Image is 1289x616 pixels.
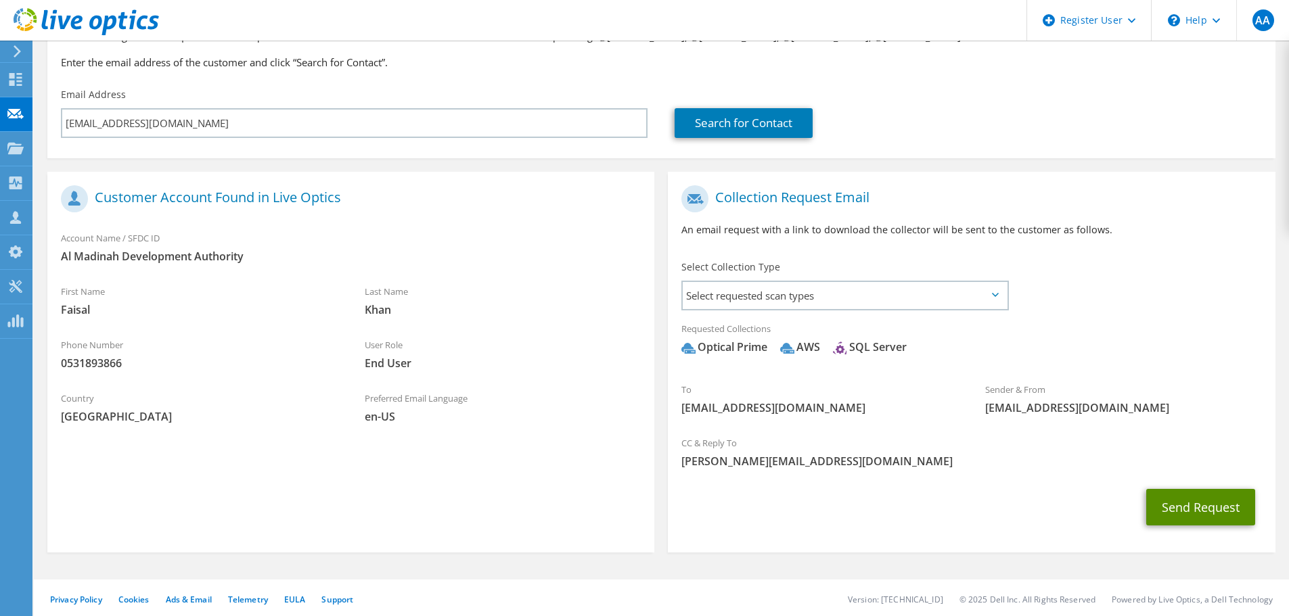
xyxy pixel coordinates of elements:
[47,331,351,377] div: Phone Number
[61,409,338,424] span: [GEOGRAPHIC_DATA]
[833,339,907,355] div: SQL Server
[681,222,1261,237] p: An email request with a link to download the collector will be sent to the customer as follows.
[321,594,353,605] a: Support
[61,185,634,212] h1: Customer Account Found in Live Optics
[118,594,150,605] a: Cookies
[780,339,820,355] div: AWS
[365,302,641,317] span: Khan
[681,339,767,355] div: Optical Prime
[985,400,1262,415] span: [EMAIL_ADDRESS][DOMAIN_NAME]
[50,594,102,605] a: Privacy Policy
[365,409,641,424] span: en-US
[166,594,212,605] a: Ads & Email
[228,594,268,605] a: Telemetry
[47,277,351,324] div: First Name
[61,55,1262,70] h3: Enter the email address of the customer and click “Search for Contact”.
[848,594,943,605] li: Version: [TECHNICAL_ID]
[47,384,351,431] div: Country
[61,356,338,371] span: 0531893866
[1146,489,1255,525] button: Send Request
[681,400,958,415] span: [EMAIL_ADDRESS][DOMAIN_NAME]
[47,224,654,270] div: Account Name / SFDC ID
[668,314,1275,369] div: Requested Collections
[365,356,641,371] span: End User
[681,454,1261,469] span: [PERSON_NAME][EMAIL_ADDRESS][DOMAIN_NAME]
[351,277,655,324] div: Last Name
[61,302,338,317] span: Faisal
[1168,14,1180,26] svg: \n
[61,88,126,101] label: Email Address
[675,108,813,138] a: Search for Contact
[1252,9,1274,31] span: AA
[668,429,1275,475] div: CC & Reply To
[681,185,1254,212] h1: Collection Request Email
[351,384,655,431] div: Preferred Email Language
[683,282,1007,309] span: Select requested scan types
[351,331,655,377] div: User Role
[681,260,780,274] label: Select Collection Type
[61,249,641,264] span: Al Madinah Development Authority
[959,594,1095,605] li: © 2025 Dell Inc. All Rights Reserved
[284,594,305,605] a: EULA
[972,375,1275,422] div: Sender & From
[1112,594,1273,605] li: Powered by Live Optics, a Dell Technology
[668,375,972,422] div: To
